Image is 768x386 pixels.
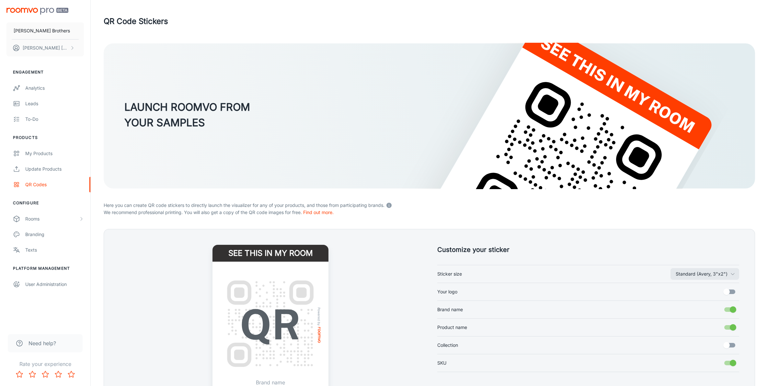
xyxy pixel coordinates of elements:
[25,181,84,188] div: QR Codes
[104,209,755,216] p: We recommend professional printing. You will also get a copy of the QR code images for free.
[671,268,739,280] button: Sticker size
[437,324,467,331] span: Product name
[212,245,328,262] h4: See this in my room
[124,99,250,131] h3: LAUNCH ROOMVO FROM YOUR SAMPLES
[25,116,84,123] div: To-do
[220,274,321,374] img: QR Code Example
[437,359,446,367] span: SKU
[39,368,52,381] button: Rate 3 star
[318,327,321,343] img: roomvo
[52,368,65,381] button: Rate 4 star
[25,85,84,92] div: Analytics
[13,368,26,381] button: Rate 1 star
[25,231,84,238] div: Branding
[6,40,84,56] button: [PERSON_NAME] [PERSON_NAME]
[437,270,462,278] span: Sticker size
[25,150,84,157] div: My Products
[316,307,323,326] span: Powered by
[25,281,84,288] div: User Administration
[26,368,39,381] button: Rate 2 star
[25,246,84,254] div: Texts
[25,100,84,107] div: Leads
[25,215,79,222] div: Rooms
[25,165,84,173] div: Update Products
[5,360,85,368] p: Rate your experience
[303,210,334,215] a: Find out more.
[104,200,755,209] p: Here you can create QR code stickers to directly launch the visualizer for any of your products, ...
[6,22,84,39] button: [PERSON_NAME] Brothers
[437,288,457,295] span: Your logo
[6,8,68,15] img: Roomvo PRO Beta
[437,245,739,255] h5: Customize your sticker
[437,306,463,313] span: Brand name
[14,27,70,34] p: [PERSON_NAME] Brothers
[29,339,56,347] span: Need help?
[104,16,168,27] h1: QR Code Stickers
[437,342,458,349] span: Collection
[23,44,68,51] p: [PERSON_NAME] [PERSON_NAME]
[65,368,78,381] button: Rate 5 star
